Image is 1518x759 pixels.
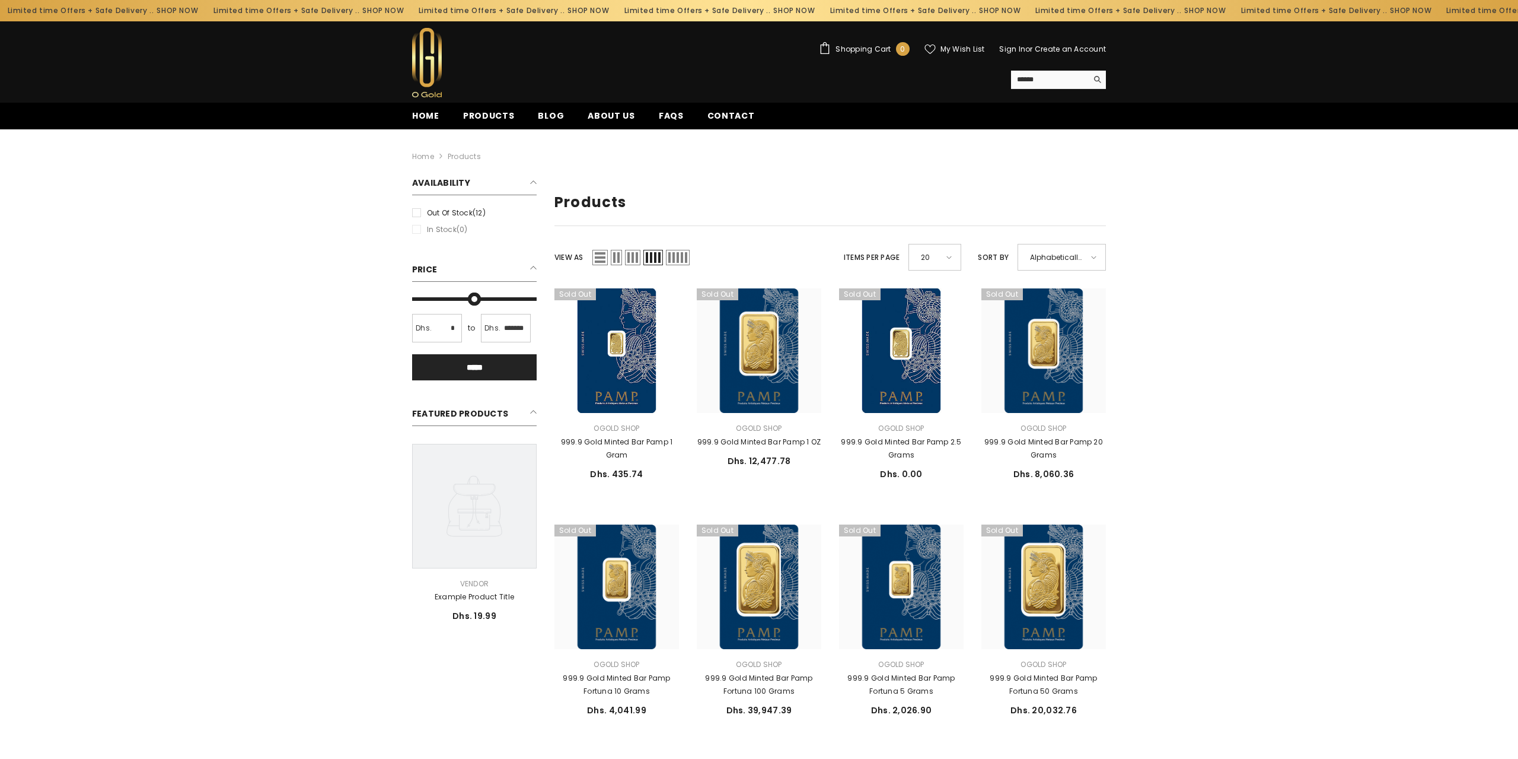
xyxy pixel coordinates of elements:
span: About us [588,110,635,122]
div: Limited time Offers + Safe Delivery .. [1022,1,1228,20]
a: Ogold Shop [736,423,782,433]
label: View as [554,251,583,264]
span: Sold out [839,525,881,536]
a: 999.9 Gold Minted Bar Pamp Fortuna 10 Grams [554,525,679,649]
a: 999.9 Gold Minted Bar Pamp Fortuna 50 Grams [981,525,1106,649]
span: Sold out [981,525,1023,536]
a: SHOP NOW [151,4,193,17]
a: Ogold Shop [1020,423,1066,433]
span: Price [412,263,437,275]
a: 999.9 Gold Minted Bar Pamp 20 Grams [981,436,1106,462]
a: Contact [696,109,767,129]
a: 999.9 Gold Minted Bar Pamp 1 OZ [697,436,821,449]
span: Alphabetically, A-Z [1030,249,1083,266]
span: (12) [473,208,486,218]
a: Products [451,109,527,129]
span: Availability [412,177,470,189]
a: 999.9 Gold Minted Bar Pamp Fortuna 5 Grams [839,525,964,649]
a: 999.9 Gold Minted Bar Pamp 1 Gram [554,288,679,413]
a: Products [448,151,481,161]
a: My Wish List [924,44,985,55]
span: Dhs. 12,477.78 [728,455,791,467]
span: Sold out [554,525,596,536]
span: Dhs. [484,322,500,335]
a: Create an Account [1035,44,1106,54]
div: Limited time Offers + Safe Delivery .. [1228,1,1434,20]
a: SHOP NOW [562,4,604,17]
span: Dhs. 2,026.90 [871,704,932,716]
span: Dhs. 0.00 [880,468,923,480]
span: or [1025,44,1032,54]
div: Limited time Offers + Safe Delivery .. [200,1,406,20]
span: Grid 2 [611,250,622,265]
a: 999.9 Gold Minted Bar Pamp 1 Gram [554,436,679,462]
a: SHOP NOW [1179,4,1220,17]
span: List [592,250,608,265]
a: 999.9 Gold Minted Bar Pamp 2.5 Grams [839,436,964,462]
a: 999.9 Gold Minted Bar Pamp 20 Grams [981,288,1106,413]
button: Search [1088,71,1106,88]
label: Out of stock [412,207,537,220]
div: Limited time Offers + Safe Delivery .. [406,1,611,20]
a: 999.9 Gold Minted Bar Pamp Fortuna 5 Grams [839,672,964,698]
span: 0 [900,43,905,56]
a: Sign In [999,44,1025,54]
span: Grid 3 [625,250,640,265]
a: SHOP NOW [1385,4,1426,17]
div: Limited time Offers + Safe Delivery .. [817,1,1022,20]
a: About us [576,109,647,129]
span: Sold out [839,288,881,300]
span: Blog [538,110,564,122]
span: Sold out [697,525,738,536]
span: Sold out [697,288,738,300]
span: Dhs. 8,060.36 [1013,468,1074,480]
span: Shopping Cart [835,46,891,53]
span: Sold out [554,288,596,300]
span: Dhs. [416,322,432,335]
a: SHOP NOW [357,4,398,17]
span: Dhs. 20,032.76 [1010,704,1077,716]
a: Ogold Shop [594,659,639,669]
span: My Wish List [940,46,985,53]
a: Ogold Shop [594,423,639,433]
a: Home [412,150,434,163]
a: 999.9 Gold Minted Bar Pamp 2.5 Grams [839,288,964,413]
a: SHOP NOW [974,4,1015,17]
a: Blog [526,109,576,129]
span: Dhs. 435.74 [590,468,643,480]
span: Contact [707,110,755,122]
span: Grid 5 [666,250,690,265]
a: 999.9 Gold Minted Bar Pamp Fortuna 50 Grams [981,672,1106,698]
span: Dhs. 39,947.39 [726,704,792,716]
div: 20 [908,244,961,271]
span: 20 [921,249,938,266]
a: Ogold Shop [878,423,924,433]
nav: breadcrumbs [412,129,1106,167]
div: Vendor [412,577,537,590]
a: FAQs [647,109,696,129]
div: Limited time Offers + Safe Delivery .. [611,1,817,20]
span: FAQs [659,110,684,122]
span: Products [463,110,515,122]
a: Ogold Shop [736,659,782,669]
span: Dhs. 19.99 [452,610,496,622]
span: Grid 4 [643,250,663,265]
label: Sort by [978,251,1009,264]
span: Dhs. 4,041.99 [587,704,646,716]
span: Home [412,110,439,122]
a: 999.9 Gold Minted Bar Pamp Fortuna 10 Grams [554,672,679,698]
img: Ogold Shop [412,28,442,97]
summary: Search [1011,71,1106,89]
a: SHOP NOW [768,4,809,17]
span: to [464,322,479,335]
div: Alphabetically, A-Z [1018,244,1106,271]
a: 999.9 Gold Minted Bar Pamp 1 OZ [697,288,821,413]
a: Ogold Shop [1020,659,1066,669]
a: 999.9 Gold Minted Bar Pamp Fortuna 100 Grams [697,525,821,649]
a: Example product title [412,590,537,604]
a: Shopping Cart [819,42,909,56]
a: 999.9 Gold Minted Bar Pamp Fortuna 100 Grams [697,672,821,698]
h1: Products [554,194,1106,211]
h2: Featured Products [412,404,537,426]
a: Ogold Shop [878,659,924,669]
